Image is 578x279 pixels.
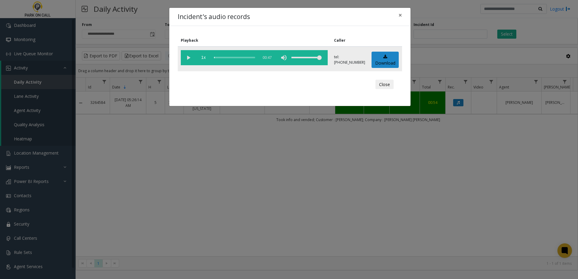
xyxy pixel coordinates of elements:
[372,52,399,68] a: Download
[178,12,250,22] h4: Incident's audio records
[375,80,394,89] button: Close
[394,8,406,23] button: Close
[331,34,369,46] th: Caller
[334,54,365,65] p: tel:[PHONE_NUMBER]
[196,50,211,65] span: playback speed button
[398,11,402,19] span: ×
[178,34,331,46] th: Playback
[291,50,322,65] div: volume level
[214,50,255,65] div: scrub bar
